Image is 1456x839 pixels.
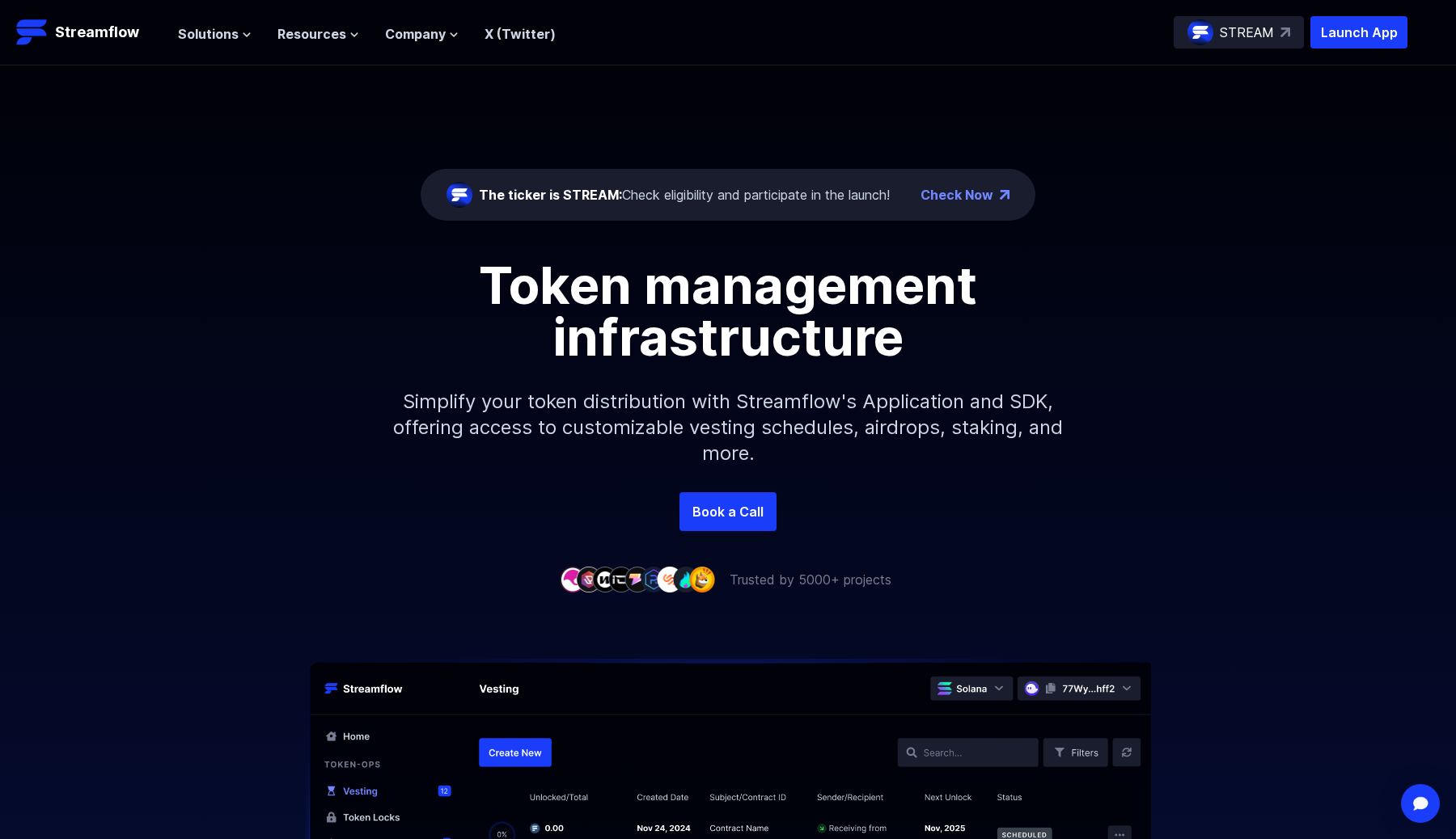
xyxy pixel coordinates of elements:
img: company-4 [608,567,634,592]
a: Check Now [921,185,993,204]
a: Streamflow [16,16,162,48]
img: streamflow-logo-circle.png [1187,19,1213,45]
img: company-7 [657,567,683,592]
span: The ticker is STREAM: [479,187,622,203]
p: Trusted by 5000+ projects [730,570,891,589]
a: STREAM [1174,16,1304,48]
img: top-right-arrow.png [1000,190,1009,200]
p: Simplify your token distribution with Streamflow's Application and SDK, offering access to custom... [380,363,1076,492]
img: company-1 [560,567,586,592]
img: company-5 [624,567,650,592]
img: top-right-arrow.svg [1280,27,1290,37]
div: Check eligibility and participate in the launch! [479,185,890,204]
img: company-9 [689,567,715,592]
a: Book a Call [679,492,777,531]
span: Company [385,24,446,44]
h1: Token management infrastructure [364,259,1092,363]
button: Solutions [178,24,252,44]
button: Resources [277,24,359,44]
img: company-2 [576,567,602,592]
img: streamflow-logo-circle.png [447,182,472,208]
p: Streamflow [55,21,139,44]
button: Launch App [1310,16,1407,48]
a: X (Twitter) [485,26,556,42]
div: Open Intercom Messenger [1401,784,1440,823]
p: STREAM [1220,23,1274,42]
img: company-6 [641,567,667,592]
span: Solutions [178,24,239,44]
img: company-8 [673,567,699,592]
img: company-3 [592,567,618,592]
span: Resources [277,24,346,44]
img: Streamflow Logo [16,16,49,48]
button: Company [385,24,459,44]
